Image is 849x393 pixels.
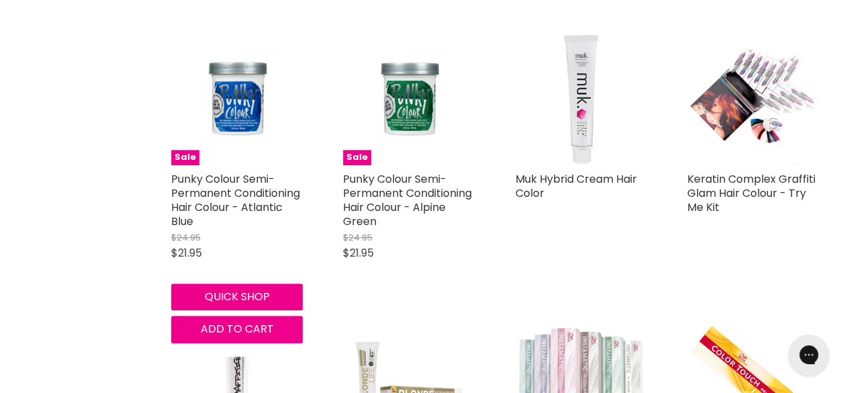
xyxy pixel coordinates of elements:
a: Keratin Complex Graffiti Glam Hair Colour - Try Me Kit [687,171,815,215]
span: $24.95 [343,231,372,244]
img: Keratin Complex Graffiti Glam Hair Colour - Try Me Kit [687,34,819,165]
button: Add to cart [171,316,303,343]
span: $24.95 [171,231,201,244]
a: Punky Colour Semi-Permanent Conditioning Hair Colour - Alpine GreenSale [343,34,475,165]
a: Punky Colour Semi-Permanent Conditioning Hair Colour - Alpine Green [343,171,472,229]
iframe: Gorgias live chat messenger [782,330,836,380]
a: Muk Hybrid Cream Hair Color [515,171,637,201]
span: $21.95 [343,245,374,261]
span: Sale [171,150,199,165]
img: Muk Hybrid Cream Hair Color [526,34,636,165]
img: Punky Colour Semi-Permanent Conditioning Hair Colour - Atlantic Blue [193,34,281,165]
a: Punky Colour Semi-Permanent Conditioning Hair Colour - Atlantic BlueSale [171,34,303,165]
span: Add to cart [201,321,274,337]
img: Punky Colour Semi-Permanent Conditioning Hair Colour - Alpine Green [366,34,453,165]
button: Quick shop [171,283,303,310]
a: Punky Colour Semi-Permanent Conditioning Hair Colour - Atlantic Blue [171,171,300,229]
a: Muk Hybrid Cream Hair Color [515,34,647,165]
span: Sale [343,150,371,165]
span: $21.95 [171,245,202,261]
